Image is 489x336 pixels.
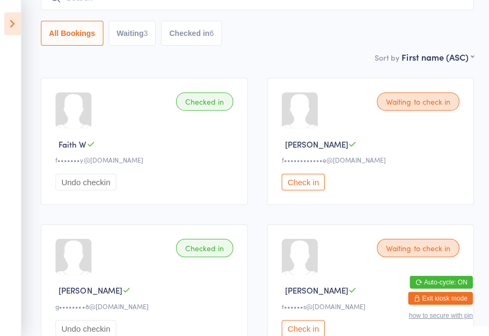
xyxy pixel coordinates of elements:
span: [PERSON_NAME] [284,284,347,295]
button: how to secure with pin [407,311,471,318]
div: First name (ASC) [400,51,472,63]
button: Undo checkin [55,319,116,336]
button: Waiting3 [108,21,156,46]
div: t••••••s@[DOMAIN_NAME] [281,301,461,310]
div: Waiting to check in [376,238,458,257]
div: 6 [209,29,213,38]
button: Check in [281,319,324,336]
button: Auto-cycle: ON [408,275,471,288]
div: g••••••••8@[DOMAIN_NAME] [55,301,236,310]
button: Exit kiosk mode [407,291,471,304]
button: All Bookings [41,21,103,46]
div: f•••••••y@[DOMAIN_NAME] [55,155,236,164]
div: f••••••••••••e@[DOMAIN_NAME] [281,155,461,164]
label: Sort by [374,52,398,63]
div: 3 [143,29,148,38]
div: Checked in [176,238,232,257]
span: [PERSON_NAME] [284,138,347,149]
div: Checked in [176,92,232,111]
button: Undo checkin [55,173,116,190]
button: Checked in6 [160,21,221,46]
span: [PERSON_NAME] [59,284,122,295]
span: Faith W [59,138,86,149]
button: Check in [281,173,324,190]
div: Waiting to check in [376,92,458,111]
